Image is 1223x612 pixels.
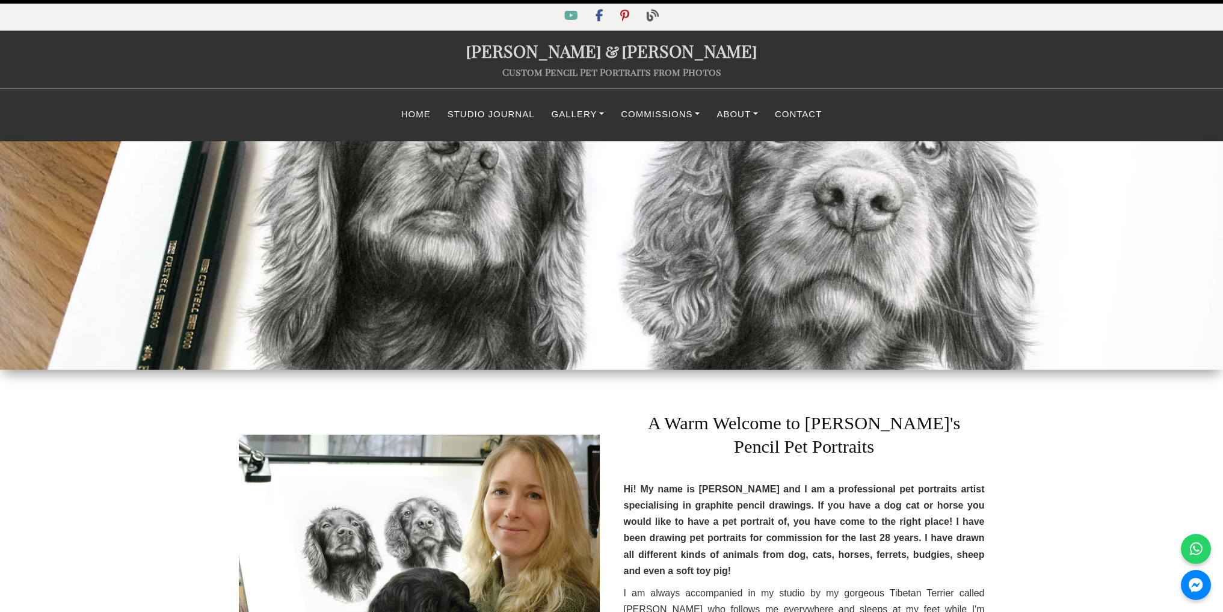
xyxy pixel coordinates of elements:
[439,103,543,126] a: Studio Journal
[639,11,666,22] a: Blog
[466,39,757,62] a: [PERSON_NAME]&[PERSON_NAME]
[602,39,621,62] span: &
[624,481,985,579] p: Hi! My name is [PERSON_NAME] and I am a professional pet portraits artist specialising in graphit...
[613,11,639,22] a: Pinterest
[557,11,588,22] a: YouTube
[502,66,721,78] a: Custom Pencil Pet Portraits from Photos
[543,103,613,126] a: Gallery
[1181,534,1211,564] a: WhatsApp
[1181,570,1211,600] a: Messenger
[708,103,766,126] a: About
[766,103,830,126] a: Contact
[612,103,708,126] a: Commissions
[624,394,985,466] h1: A Warm Welcome to [PERSON_NAME]'s Pencil Pet Portraits
[393,103,439,126] a: Home
[588,11,613,22] a: Facebook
